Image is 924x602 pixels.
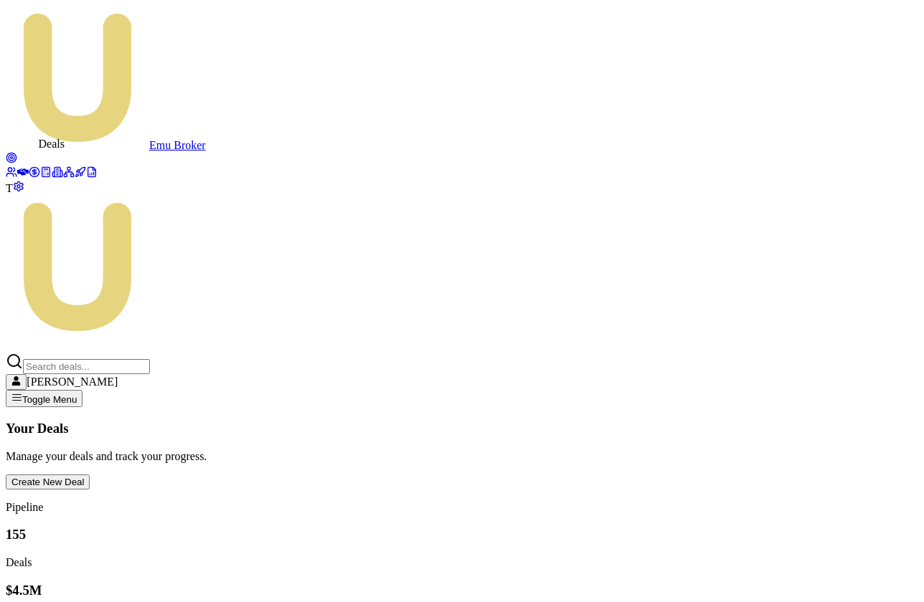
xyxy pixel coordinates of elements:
[23,359,150,374] input: Search deals
[22,394,77,405] span: Toggle Menu
[6,501,918,514] p: Pipeline
[6,421,918,436] h3: Your Deals
[6,583,918,598] h3: $4.5M
[6,6,149,149] img: emu-icon-u.png
[6,474,90,489] button: Create New Deal
[6,450,918,463] p: Manage your deals and track your progress.
[6,527,918,543] h3: 155
[6,139,206,151] a: Emu Broker
[27,376,118,388] span: [PERSON_NAME]
[149,139,206,151] span: Emu Broker
[6,556,918,569] div: Deals
[6,475,90,487] a: Create New Deal
[6,182,13,194] span: T
[6,390,82,407] button: Toggle Menu
[6,195,149,338] img: Emu Money Test
[39,138,65,150] div: Deals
